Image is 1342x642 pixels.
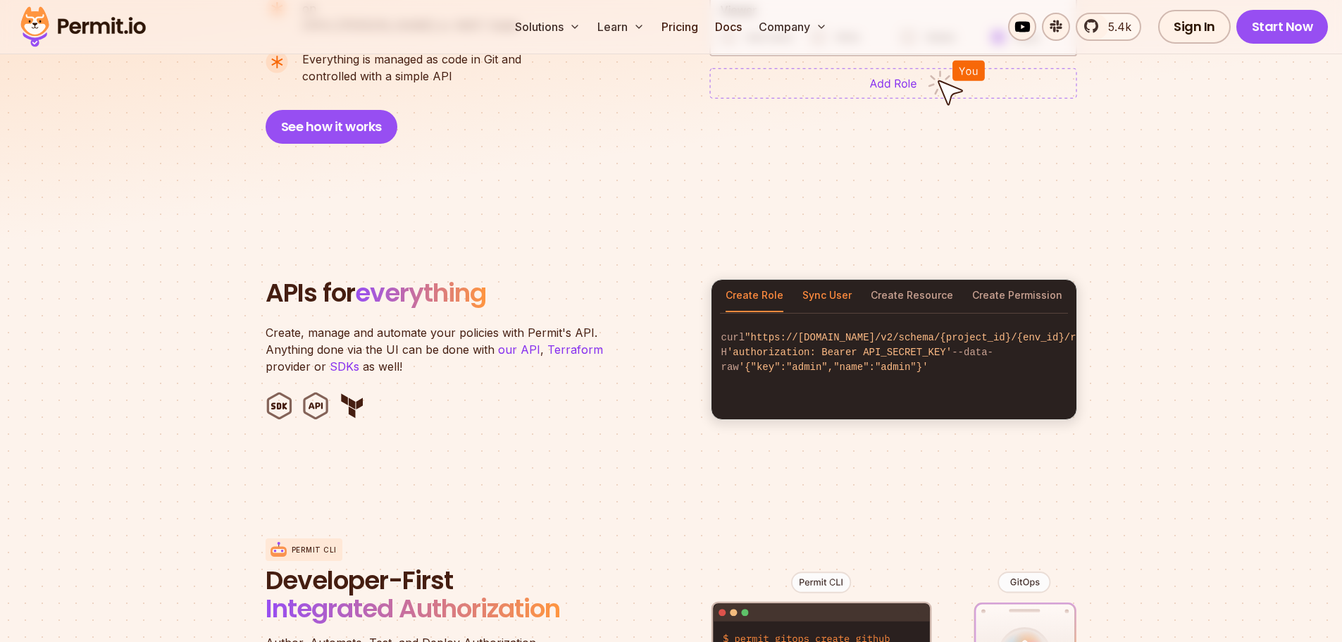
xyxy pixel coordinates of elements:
[753,13,833,41] button: Company
[656,13,704,41] a: Pricing
[726,280,783,312] button: Create Role
[1100,18,1131,35] span: 5.4k
[745,332,1105,343] span: "https://[DOMAIN_NAME]/v2/schema/{project_id}/{env_id}/roles"
[709,13,747,41] a: Docs
[509,13,586,41] button: Solutions
[330,359,359,374] a: SDKs
[739,362,928,373] span: '{"key":"admin","name":"admin"}'
[498,342,540,357] a: our API
[292,545,337,555] p: Permit CLI
[302,51,521,85] p: controlled with a simple API
[547,342,603,357] a: Terraform
[1236,10,1329,44] a: Start Now
[266,567,604,595] span: Developer-First
[14,3,152,51] img: Permit logo
[871,280,953,312] button: Create Resource
[355,275,486,311] span: everything
[802,280,852,312] button: Sync User
[266,591,560,626] span: Integrated Authorization
[266,279,694,307] h2: APIs for
[712,319,1076,386] code: curl -H --data-raw
[1158,10,1231,44] a: Sign In
[727,347,952,358] span: 'authorization: Bearer API_SECRET_KEY'
[266,324,618,375] p: Create, manage and automate your policies with Permit's API. Anything done via the UI can be done...
[302,51,521,68] span: Everything is managed as code in Git and
[1076,13,1141,41] a: 5.4k
[592,13,650,41] button: Learn
[972,280,1062,312] button: Create Permission
[266,110,397,144] button: See how it works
